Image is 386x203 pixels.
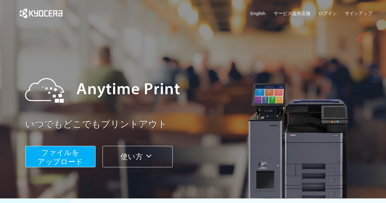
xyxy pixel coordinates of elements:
a: サービス提供店舗 [274,10,310,16]
button: 使い方 [103,146,173,167]
a: いつでもどこでもプリントアウト [25,118,376,131]
button: ファイルを​​アップロード [25,146,96,167]
a: English [251,10,265,16]
a: ログイン [319,10,337,16]
a: サインアップ [345,10,372,16]
span: ファイルを ​​アップロード [38,148,83,166]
